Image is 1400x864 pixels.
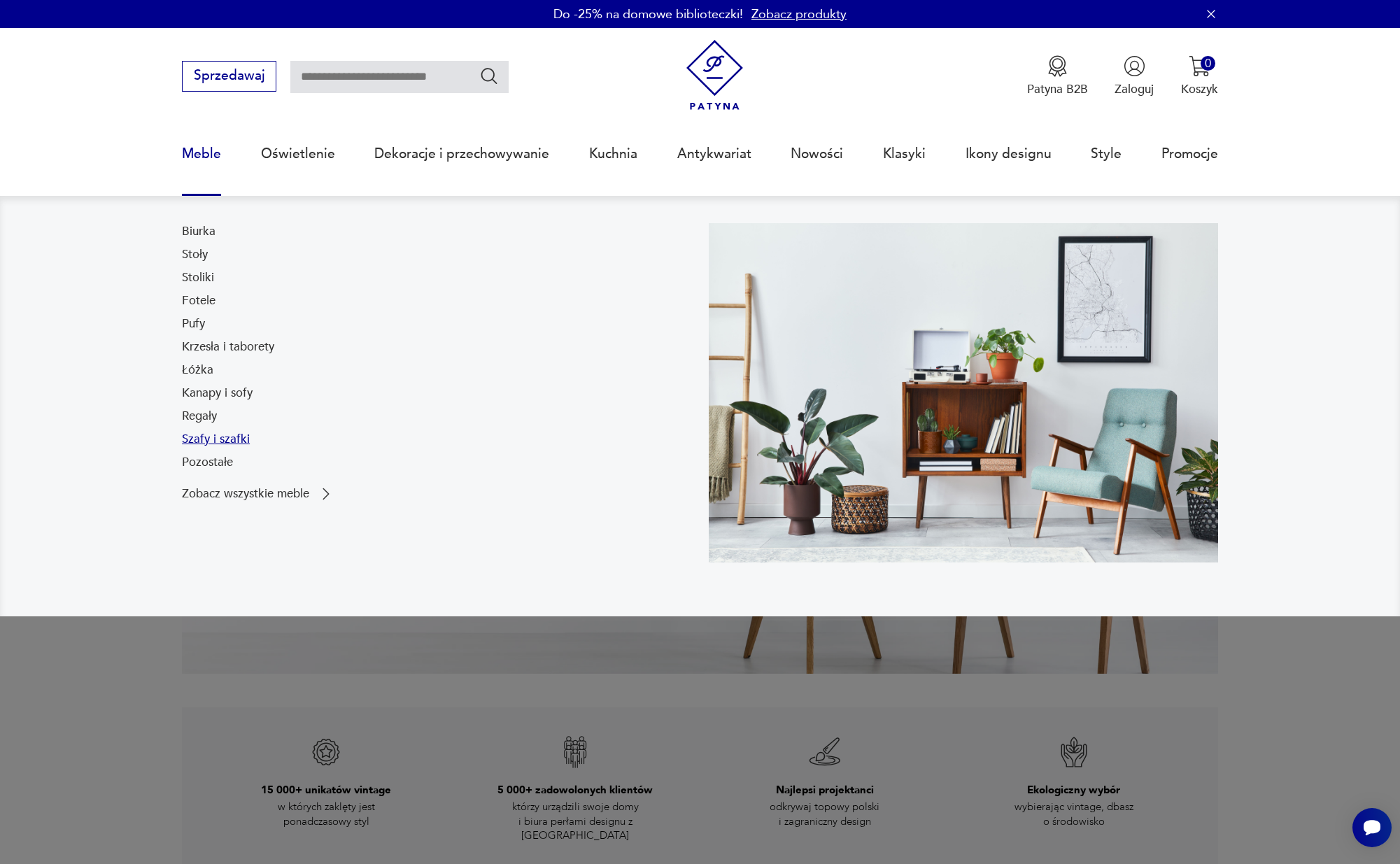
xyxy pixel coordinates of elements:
a: Meble [182,122,221,186]
a: Fotele [182,292,215,309]
iframe: Smartsupp widget button [1352,808,1392,847]
a: Zobacz produkty [751,6,847,23]
img: Ikona koszyka [1189,55,1210,77]
a: Łóżka [182,362,213,378]
a: Regały [182,408,217,425]
img: Patyna - sklep z meblami i dekoracjami vintage [679,40,750,111]
a: Krzesła i taborety [182,339,274,355]
a: Stoliki [182,269,214,286]
a: Kanapy i sofy [182,385,253,402]
a: Pufy [182,316,205,332]
button: Sprzedawaj [182,61,276,92]
button: 0Koszyk [1181,55,1218,97]
a: Dekoracje i przechowywanie [374,122,549,186]
a: Ikony designu [966,122,1052,186]
p: Do -25% na domowe biblioteczki! [553,6,743,23]
a: Pozostałe [182,454,233,471]
button: Patyna B2B [1027,55,1088,97]
p: Zaloguj [1115,81,1154,97]
a: Antykwariat [677,122,751,186]
p: Koszyk [1181,81,1218,97]
a: Stoły [182,246,208,263]
a: Biurka [182,223,215,240]
a: Ikona medaluPatyna B2B [1027,55,1088,97]
img: Ikona medalu [1047,55,1068,77]
a: Nowości [791,122,843,186]
img: 969d9116629659dbb0bd4e745da535dc.jpg [709,223,1218,563]
a: Klasyki [883,122,926,186]
div: 0 [1201,56,1215,71]
p: Patyna B2B [1027,81,1088,97]
p: Zobacz wszystkie meble [182,488,309,500]
button: Zaloguj [1115,55,1154,97]
a: Szafy i szafki [182,431,250,448]
a: Promocje [1161,122,1218,186]
a: Oświetlenie [261,122,335,186]
a: Zobacz wszystkie meble [182,486,334,502]
a: Sprzedawaj [182,71,276,83]
button: Szukaj [479,66,500,86]
img: Ikonka użytkownika [1124,55,1145,77]
a: Kuchnia [589,122,637,186]
a: Style [1091,122,1122,186]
